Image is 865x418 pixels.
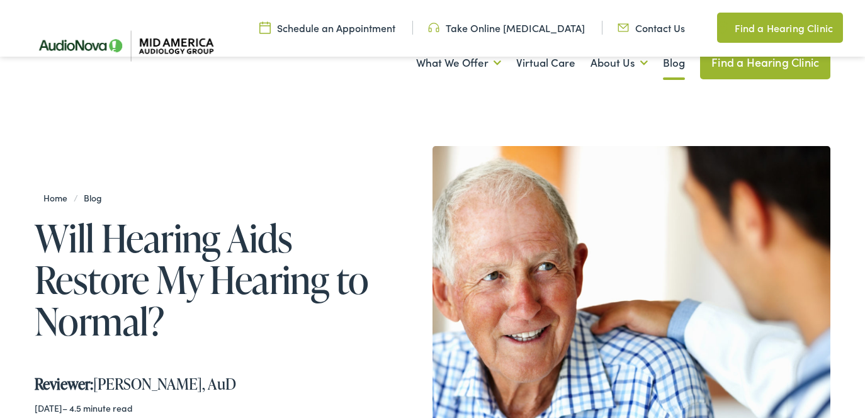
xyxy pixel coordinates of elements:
img: utility icon [428,21,439,35]
strong: Reviewer: [35,373,93,394]
a: Schedule an Appointment [259,21,395,35]
a: Find a Hearing Clinic [717,13,843,43]
h1: Will Hearing Aids Restore My Hearing to Normal? [35,217,400,342]
a: Blog [663,40,685,86]
img: utility icon [618,21,629,35]
a: Take Online [MEDICAL_DATA] [428,21,585,35]
a: Blog [77,191,108,204]
a: Home [43,191,73,204]
img: utility icon [717,20,728,35]
a: About Us [591,40,648,86]
time: [DATE] [35,402,62,414]
a: Virtual Care [516,40,575,86]
img: utility icon [259,21,271,35]
a: Find a Hearing Clinic [700,45,830,79]
span: / [43,191,108,204]
div: – 4.5 minute read [35,403,400,414]
a: What We Offer [416,40,501,86]
a: Contact Us [618,21,685,35]
div: [PERSON_NAME], AuD [35,358,400,394]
